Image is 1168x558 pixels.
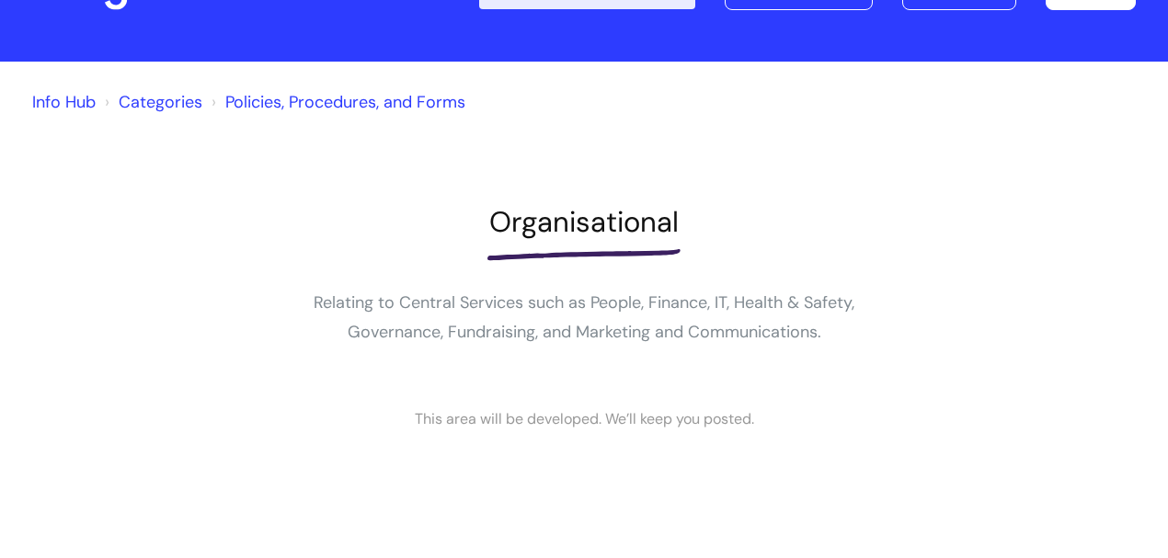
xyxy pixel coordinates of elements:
p: Relating to Central Services such as People, Finance, IT, Health & Safety, Governance, Fundraisin... [308,288,860,347]
li: Policies, Procedures, and Forms [207,87,465,117]
div: This area will be developed. We’ll keep you posted. [32,406,1136,433]
a: Policies, Procedures, and Forms [225,91,465,113]
h1: Organisational [32,205,1136,239]
li: Solution home [100,87,202,117]
a: Categories [119,91,202,113]
a: Info Hub [32,91,96,113]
